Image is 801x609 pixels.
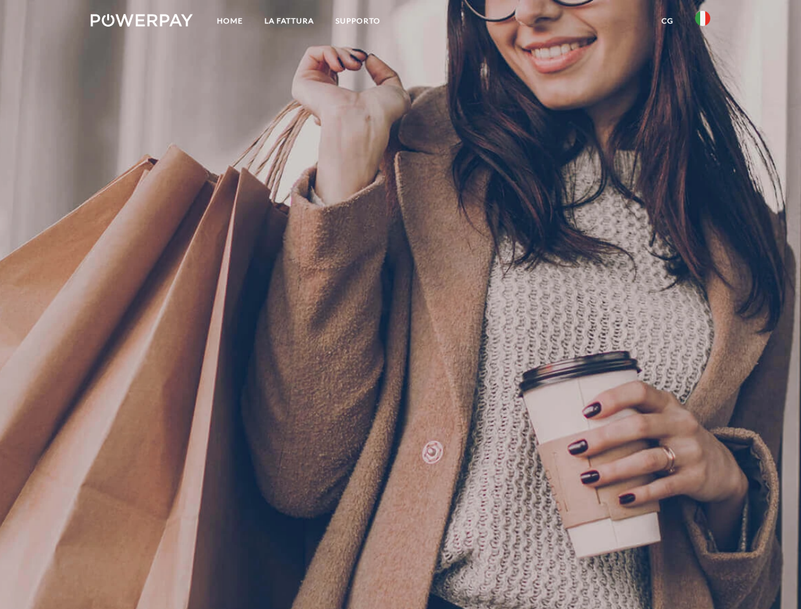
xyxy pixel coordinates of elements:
[695,11,710,26] img: it
[254,10,325,32] a: LA FATTURA
[651,10,684,32] a: CG
[91,14,193,27] img: logo-powerpay-white.svg
[206,10,254,32] a: Home
[325,10,391,32] a: Supporto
